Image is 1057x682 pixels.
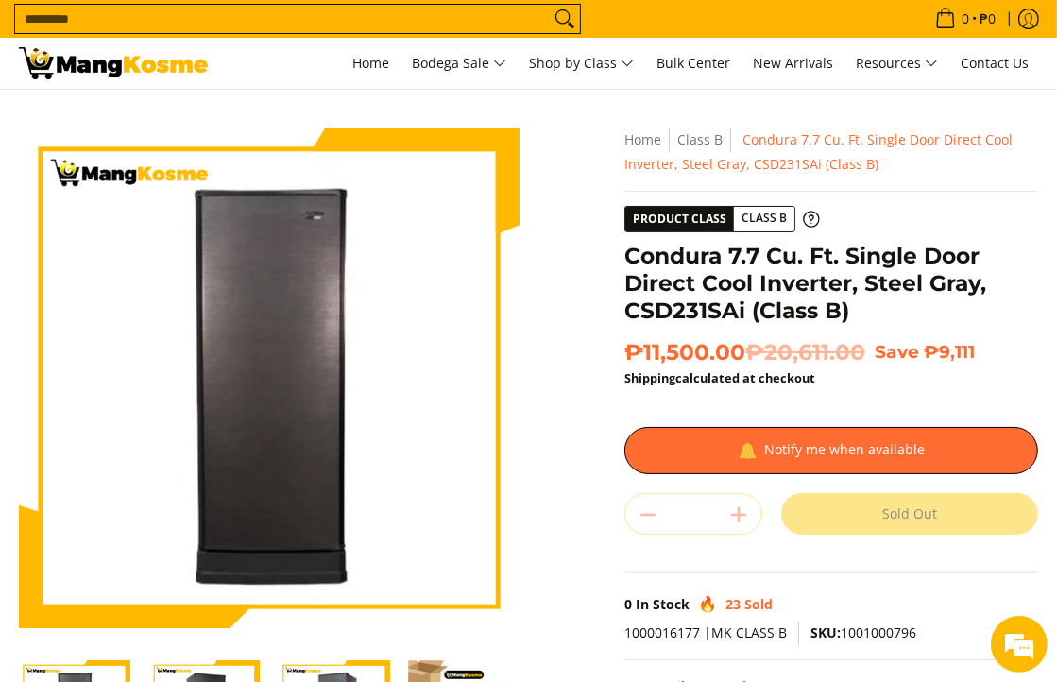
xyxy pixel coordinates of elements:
[624,595,632,613] span: 0
[753,54,833,72] span: New Arrivals
[951,38,1038,89] a: Contact Us
[875,341,919,363] span: Save
[810,623,841,641] span: SKU:
[19,133,520,622] img: Condura 7.7 Cu. Ft. Single Door Direct Cool Inverter, Steel Gray, CSD231SAi (Class B)
[227,38,1038,89] nav: Main Menu
[412,52,506,76] span: Bodega Sale
[725,595,741,613] span: 23
[647,38,740,89] a: Bulk Center
[743,38,843,89] a: New Arrivals
[520,38,643,89] a: Shop by Class
[734,207,794,230] span: Class B
[846,38,947,89] a: Resources
[929,9,1001,29] span: •
[745,338,865,366] del: ₱20,611.00
[924,341,975,363] span: ₱9,111
[624,242,1038,324] h1: Condura 7.7 Cu. Ft. Single Door Direct Cool Inverter, Steel Gray, CSD231SAi (Class B)
[977,12,998,26] span: ₱0
[656,54,730,72] span: Bulk Center
[402,38,516,89] a: Bodega Sale
[625,207,734,231] span: Product Class
[624,623,787,641] span: 1000016177 |MK CLASS B
[352,54,389,72] span: Home
[624,369,815,386] strong: calculated at checkout
[343,38,399,89] a: Home
[19,47,208,79] img: Condura 7.7 Cu. Ft. Single Door Direct Cool Inverter, Steel Gray, CSD2 | Mang Kosme
[959,12,972,26] span: 0
[856,52,938,76] span: Resources
[624,206,820,232] a: Product Class Class B
[624,130,1013,173] span: Condura 7.7 Cu. Ft. Single Door Direct Cool Inverter, Steel Gray, CSD231SAi (Class B)
[550,5,580,33] button: Search
[624,128,1038,177] nav: Breadcrumbs
[636,595,690,613] span: In Stock
[810,623,916,641] span: 1001000796
[624,338,865,366] span: ₱11,500.00
[961,54,1029,72] span: Contact Us
[677,130,723,148] a: Class B
[744,595,773,613] span: Sold
[529,52,634,76] span: Shop by Class
[624,130,661,148] a: Home
[624,369,675,386] a: Shipping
